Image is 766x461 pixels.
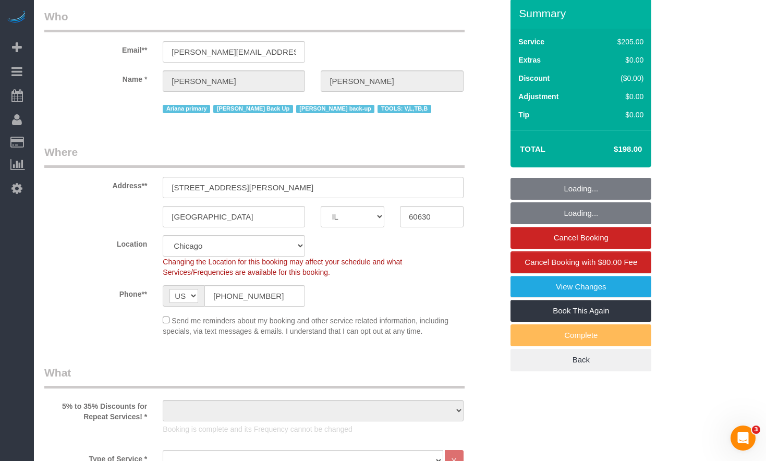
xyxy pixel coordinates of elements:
[510,276,651,298] a: View Changes
[510,251,651,273] a: Cancel Booking with $80.00 Fee
[400,206,464,227] input: Zip Code**
[510,349,651,371] a: Back
[44,365,465,389] legend: What
[163,70,305,92] input: First Name**
[518,55,541,65] label: Extras
[525,258,637,266] span: Cancel Booking with $80.00 Fee
[518,91,558,102] label: Adjustment
[37,70,155,84] label: Name *
[37,397,155,422] label: 5% to 35% Discounts for Repeat Services! *
[163,424,463,434] p: Booking is complete and its Frequency cannot be changed
[37,235,155,249] label: Location
[595,91,644,102] div: $0.00
[595,37,644,47] div: $205.00
[510,227,651,249] a: Cancel Booking
[44,144,465,168] legend: Where
[518,37,544,47] label: Service
[582,145,642,154] h4: $198.00
[163,105,210,113] span: Ariana primary
[595,73,644,83] div: ($0.00)
[518,73,550,83] label: Discount
[519,7,646,19] h3: Summary
[44,9,465,32] legend: Who
[510,300,651,322] a: Book This Again
[518,110,529,120] label: Tip
[213,105,293,113] span: [PERSON_NAME] Back Up
[378,105,431,113] span: TOOLS: V,L,TB,B
[163,258,402,276] span: Changing the Location for this booking may affect your schedule and what Services/Frequencies are...
[321,70,463,92] input: Last Name*
[6,10,27,25] img: Automaid Logo
[752,426,760,434] span: 3
[731,426,756,451] iframe: Intercom live chat
[595,55,644,65] div: $0.00
[595,110,644,120] div: $0.00
[163,317,448,335] span: Send me reminders about my booking and other service related information, including specials, via...
[296,105,375,113] span: [PERSON_NAME] back-up
[520,144,545,153] strong: Total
